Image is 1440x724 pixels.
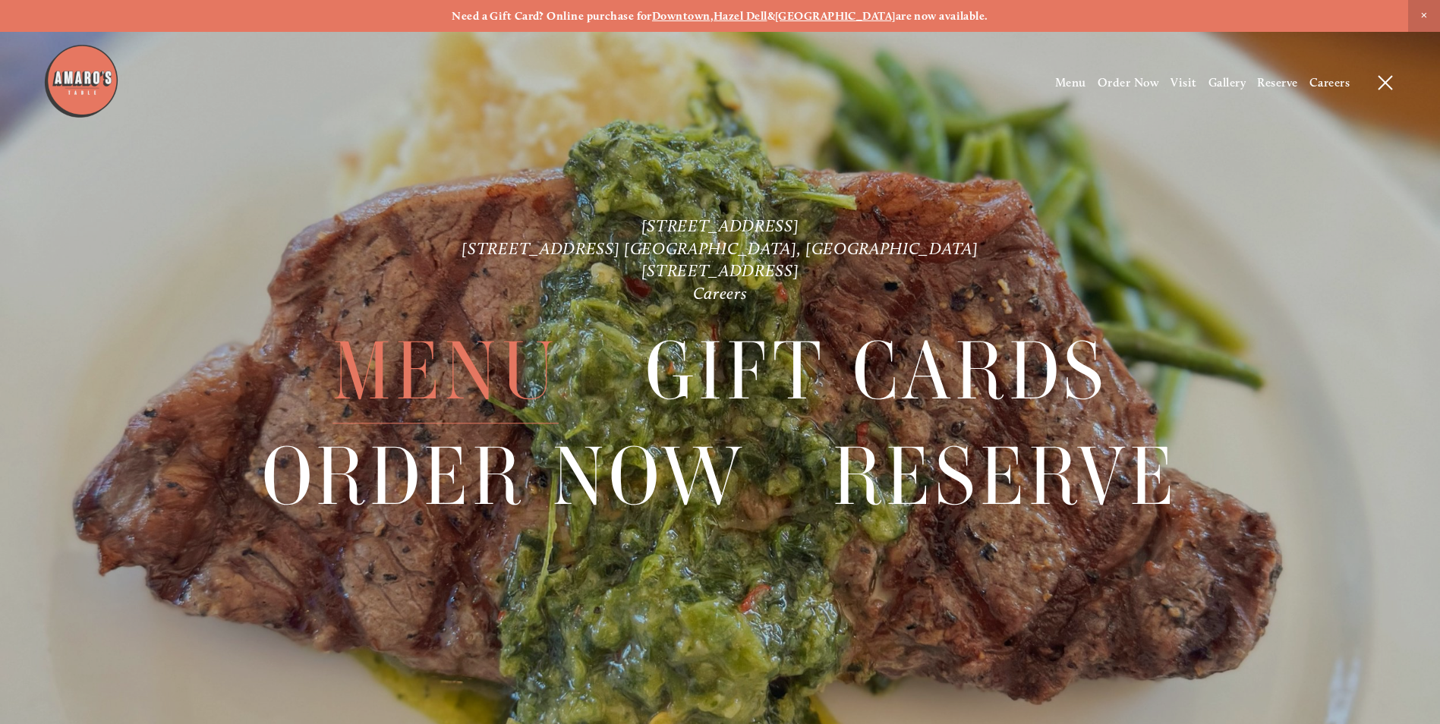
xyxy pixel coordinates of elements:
a: Downtown [652,9,711,23]
strong: are now available. [896,9,988,23]
span: Gift Cards [645,320,1108,423]
a: Menu [1055,75,1086,90]
span: Reserve [833,425,1178,529]
strong: Need a Gift Card? Online purchase for [452,9,652,23]
span: Order Now [262,425,746,529]
a: [STREET_ADDRESS] [641,216,799,236]
a: Reserve [833,425,1178,528]
a: Gallery [1208,75,1246,90]
a: Visit [1171,75,1196,90]
a: Menu [332,320,559,423]
strong: & [767,9,775,23]
a: [STREET_ADDRESS] [GEOGRAPHIC_DATA], [GEOGRAPHIC_DATA] [462,238,978,259]
a: Order Now [1098,75,1159,90]
a: Careers [1309,75,1350,90]
a: [STREET_ADDRESS] [641,260,799,281]
a: Hazel Dell [714,9,767,23]
strong: , [711,9,714,23]
img: Amaro's Table [43,43,119,119]
a: [GEOGRAPHIC_DATA] [775,9,896,23]
a: Reserve [1257,75,1297,90]
a: Order Now [262,425,746,528]
span: Menu [332,320,559,423]
a: Gift Cards [645,320,1108,423]
a: Careers [693,283,748,304]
